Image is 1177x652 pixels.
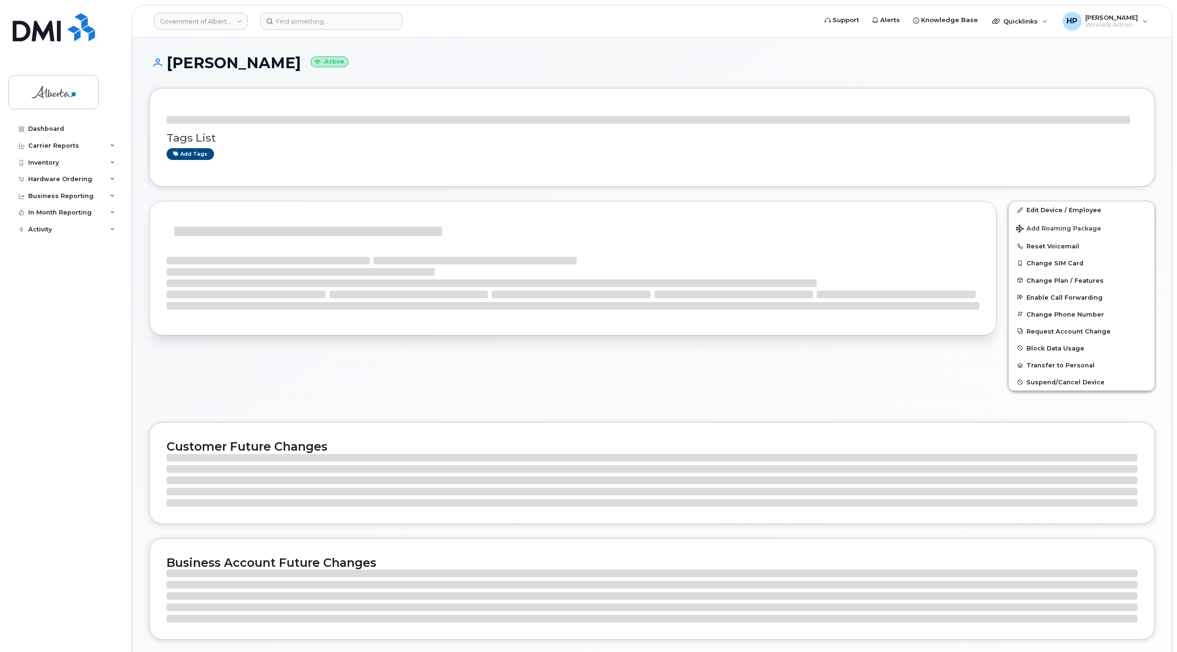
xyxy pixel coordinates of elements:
span: Change Plan / Features [1026,277,1104,284]
button: Add Roaming Package [1009,218,1154,238]
span: Add Roaming Package [1016,225,1101,234]
button: Change Phone Number [1009,306,1154,323]
button: Enable Call Forwarding [1009,289,1154,306]
h1: [PERSON_NAME] [149,55,1155,71]
a: Edit Device / Employee [1009,201,1154,218]
button: Transfer to Personal [1009,357,1154,374]
h3: Tags List [167,132,1137,144]
button: Suspend/Cancel Device [1009,374,1154,390]
h2: Customer Future Changes [167,439,1137,453]
button: Reset Voicemail [1009,238,1154,254]
span: Enable Call Forwarding [1026,294,1103,301]
button: Block Data Usage [1009,340,1154,357]
span: Suspend/Cancel Device [1026,379,1105,386]
h2: Business Account Future Changes [167,556,1137,570]
small: Active [310,56,349,67]
button: Request Account Change [1009,323,1154,340]
a: Add tags [167,148,214,160]
button: Change Plan / Features [1009,272,1154,289]
button: Change SIM Card [1009,254,1154,271]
